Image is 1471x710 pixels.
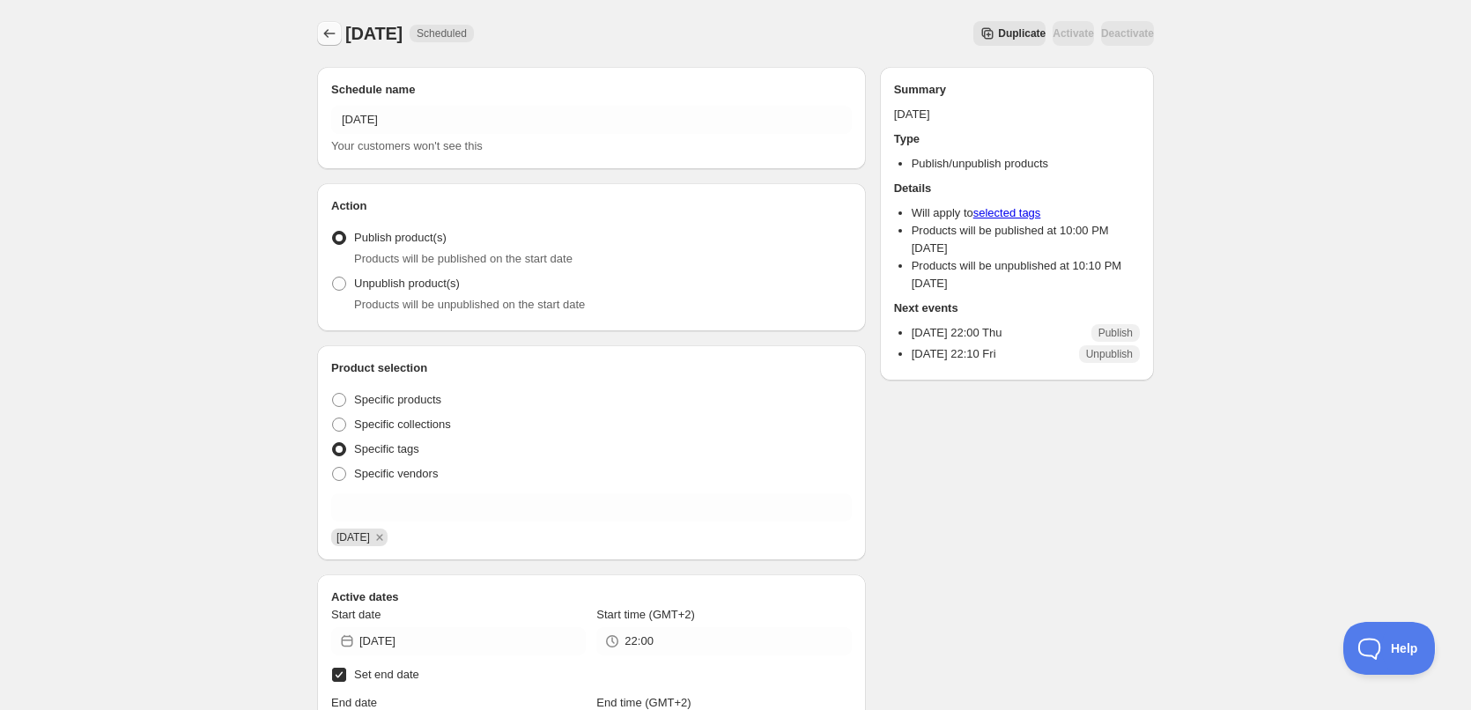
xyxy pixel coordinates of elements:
[912,324,1002,342] p: [DATE] 22:00 Thu
[973,21,1046,46] button: Secondary action label
[354,668,419,681] span: Set end date
[331,197,852,215] h2: Action
[331,696,377,709] span: End date
[336,531,370,544] span: 05/09/2025
[417,26,467,41] span: Scheduled
[372,529,388,545] button: Remove 05/09/2025
[354,252,573,265] span: Products will be published on the start date
[894,130,1140,148] h2: Type
[317,21,342,46] button: Schedules
[354,393,441,406] span: Specific products
[331,81,852,99] h2: Schedule name
[354,298,585,311] span: Products will be unpublished on the start date
[894,81,1140,99] h2: Summary
[912,257,1140,292] li: Products will be unpublished at 10:10 PM [DATE]
[912,155,1140,173] li: Publish/unpublish products
[331,588,852,606] h2: Active dates
[894,106,1140,123] p: [DATE]
[345,24,403,43] span: [DATE]
[331,359,852,377] h2: Product selection
[331,139,483,152] span: Your customers won't see this
[912,345,996,363] p: [DATE] 22:10 Fri
[354,418,451,431] span: Specific collections
[354,467,438,480] span: Specific vendors
[596,696,691,709] span: End time (GMT+2)
[354,231,447,244] span: Publish product(s)
[596,608,695,621] span: Start time (GMT+2)
[354,442,419,455] span: Specific tags
[998,26,1046,41] span: Duplicate
[331,608,381,621] span: Start date
[912,222,1140,257] li: Products will be published at 10:00 PM [DATE]
[1086,347,1133,361] span: Unpublish
[354,277,460,290] span: Unpublish product(s)
[1343,622,1436,675] iframe: Toggle Customer Support
[894,180,1140,197] h2: Details
[1098,326,1133,340] span: Publish
[912,204,1140,222] li: Will apply to
[894,300,1140,317] h2: Next events
[973,206,1041,219] a: selected tags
